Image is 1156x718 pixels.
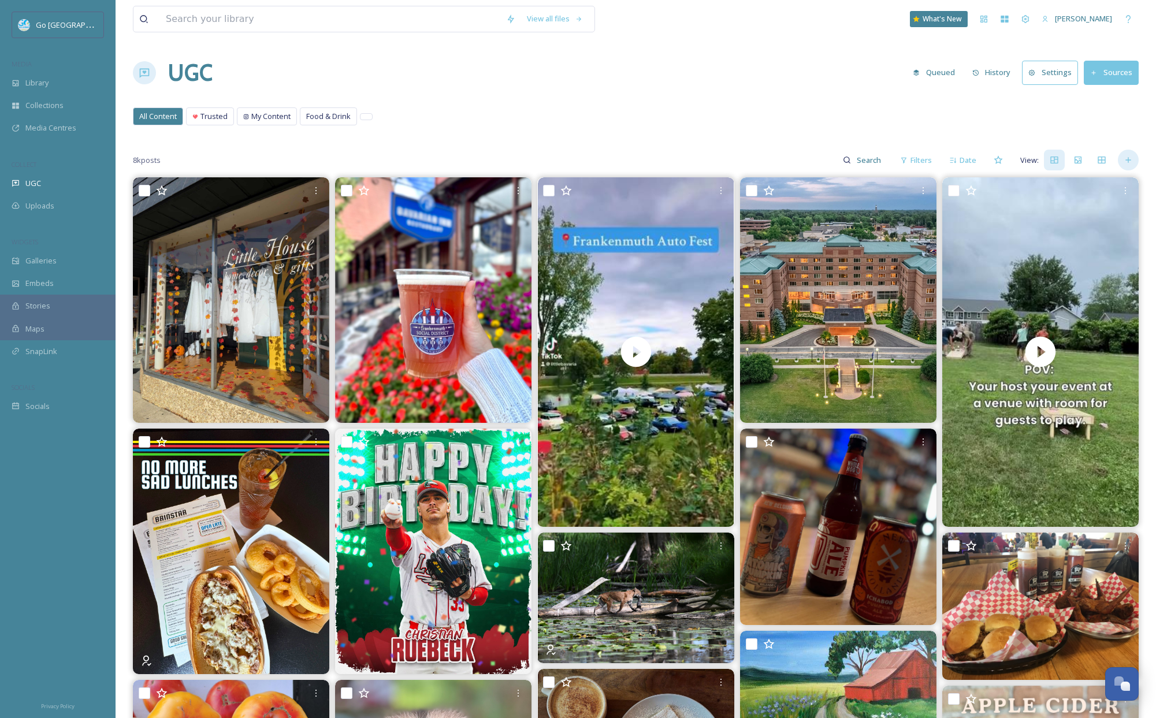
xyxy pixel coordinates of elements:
[12,160,36,169] span: COLLECT
[740,429,936,625] img: Tis’ the season here at the_diamondjims Just got in the Pumpkin Ale from #wholehogbrewery, The Ic...
[1036,8,1118,30] a: [PERSON_NAME]
[12,59,32,68] span: MEDIA
[168,55,213,90] a: UGC
[25,122,76,133] span: Media Centres
[12,383,35,392] span: SOCIALS
[1022,61,1078,84] button: Settings
[25,200,54,211] span: Uploads
[740,177,936,423] img: Behind our doors, discover the perfect balance of comfort, luxury, and convenience. Whether you’r...
[133,429,329,674] img: We’re here to brighten your day with fresh, satisfying eats that hit the spot. 🍔🥗🍟 #MidlandRestau...
[25,323,44,334] span: Maps
[25,77,49,88] span: Library
[25,278,54,289] span: Embeds
[967,61,1023,84] a: History
[12,237,38,246] span: WIDGETS
[335,429,531,674] img: Happy Birthday, Christian! 🥳
[41,702,75,710] span: Privacy Policy
[942,177,1139,526] img: thumbnail
[960,155,976,166] span: Date
[1022,61,1084,84] a: Settings
[1055,13,1112,24] span: [PERSON_NAME]
[41,698,75,712] a: Privacy Policy
[139,111,177,122] span: All Content
[25,300,50,311] span: Stories
[538,177,734,526] img: thumbnail
[851,148,889,172] input: Search
[967,61,1017,84] button: History
[25,255,57,266] span: Galleries
[36,19,121,30] span: Go [GEOGRAPHIC_DATA]
[910,11,968,27] a: What's New
[200,111,228,122] span: Trusted
[133,177,329,423] img: Grab your ghouls and come to Downtown Bay City for the Fall Into Autumn Open House today & tomorr...
[538,177,734,526] video: Chrome, classics, & cruising… 🚘 Frankenmuth Auto Fest kicks off TODAY! 🏁 See our story for the sc...
[521,8,589,30] a: View all files
[25,178,41,189] span: UGC
[335,177,531,423] img: Frankenmuth Auto Fest has begun! 🚗💨 Soak up the sights and sounds of one of the country's finest ...
[25,401,50,412] span: Socials
[907,61,961,84] button: Queued
[1084,61,1139,84] button: Sources
[910,155,932,166] span: Filters
[538,533,734,664] img: CNC's Visitor Center will be closed tomorrow (9/4) due to an all staff training event. Trails and...
[907,61,967,84] a: Queued
[251,111,291,122] span: My Content
[1020,155,1039,166] span: View:
[25,100,64,111] span: Collections
[160,6,500,32] input: Search your library
[25,346,57,357] span: SnapLink
[942,533,1139,680] img: Which is your favorite Wing Wednesday meal? Pulled Pork sliders or Jumbo Wings???
[1105,667,1139,701] button: Open Chat
[306,111,351,122] span: Food & Drink
[133,155,161,166] span: 8k posts
[942,177,1139,526] video: From cornhole to croquet, we've got the outdoor space for your guests to have fun together. What'...
[18,19,30,31] img: GoGreatLogo_MISkies_RegionalTrails%20%281%29.png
